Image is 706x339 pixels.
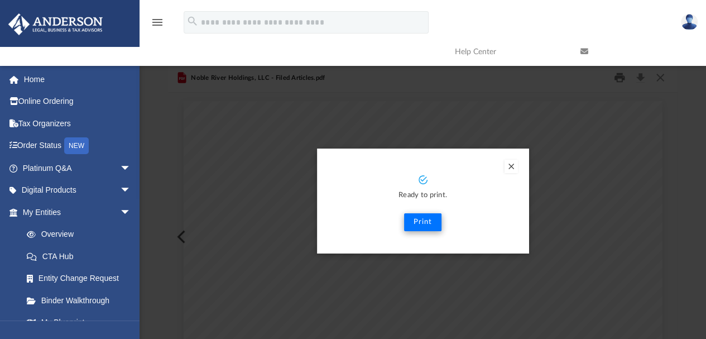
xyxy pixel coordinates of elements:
a: Help Center [446,30,572,74]
a: Tax Organizers [8,112,148,135]
a: menu [151,21,164,29]
button: Print [404,213,441,231]
p: Ready to print. [328,189,518,202]
i: search [186,15,199,27]
span: arrow_drop_down [120,201,142,224]
span: arrow_drop_down [120,157,142,180]
div: NEW [64,137,89,154]
a: My Entitiesarrow_drop_down [8,201,148,223]
a: CTA Hub [16,245,148,268]
a: Platinum Q&Aarrow_drop_down [8,157,148,179]
img: Anderson Advisors Platinum Portal [5,13,106,35]
a: Home [8,68,148,90]
a: My Blueprint [16,312,142,334]
i: menu [151,16,164,29]
a: Online Ordering [8,90,148,113]
a: Binder Walkthrough [16,289,148,312]
span: arrow_drop_down [120,179,142,202]
a: Entity Change Request [16,268,148,290]
a: Digital Productsarrow_drop_down [8,179,148,202]
a: Overview [16,223,148,246]
img: User Pic [681,14,698,30]
a: Order StatusNEW [8,135,148,157]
